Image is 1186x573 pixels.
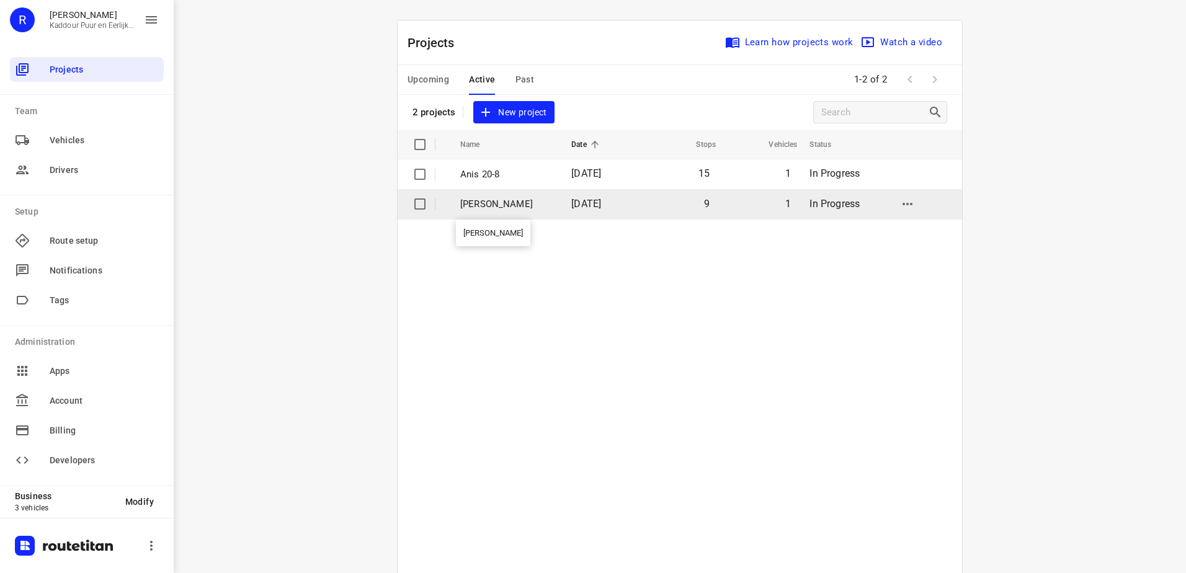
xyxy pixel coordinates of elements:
p: Business [15,491,115,501]
button: Modify [115,491,164,513]
span: [DATE] [571,167,601,179]
p: Rachid Kaddour [50,10,134,20]
div: Projects [10,57,164,82]
p: Team [15,105,164,118]
button: New project [473,101,554,124]
div: Tags [10,288,164,313]
div: Notifications [10,258,164,283]
p: Kaddour Puur en Eerlijk Vlees B.V. [50,21,134,30]
span: Vehicles [752,137,797,152]
span: Next Page [922,67,947,92]
div: Vehicles [10,128,164,153]
span: 9 [704,198,710,210]
span: Past [515,72,535,87]
p: Projects [408,33,465,52]
p: 3 vehicles [15,504,115,512]
span: Account [50,394,159,407]
span: Route setup [50,234,159,247]
p: Anis 20-8 [460,167,553,182]
span: In Progress [809,167,860,179]
span: 1-2 of 2 [849,66,893,93]
span: Notifications [50,264,159,277]
span: 1 [785,198,791,210]
span: Projects [50,63,159,76]
span: Billing [50,424,159,437]
div: Route setup [10,228,164,253]
div: Drivers [10,158,164,182]
p: 2 projects [412,107,455,118]
div: Billing [10,418,164,443]
span: Vehicles [50,134,159,147]
span: Name [460,137,496,152]
span: Active [469,72,495,87]
span: 15 [698,167,710,179]
span: Upcoming [408,72,449,87]
span: [DATE] [571,198,601,210]
span: In Progress [809,198,860,210]
span: Stops [680,137,716,152]
span: Modify [125,497,154,507]
span: Developers [50,454,159,467]
span: Date [571,137,603,152]
span: Status [809,137,847,152]
p: Setup [15,205,164,218]
div: Apps [10,358,164,383]
div: Developers [10,448,164,473]
p: [PERSON_NAME] [460,197,553,211]
span: Previous Page [898,67,922,92]
span: Apps [50,365,159,378]
div: Account [10,388,164,413]
div: Search [928,105,947,120]
span: Tags [50,294,159,307]
span: New project [481,105,546,120]
span: 1 [785,167,791,179]
div: R [10,7,35,32]
p: Administration [15,335,164,349]
span: Drivers [50,164,159,177]
input: Search projects [821,103,928,122]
